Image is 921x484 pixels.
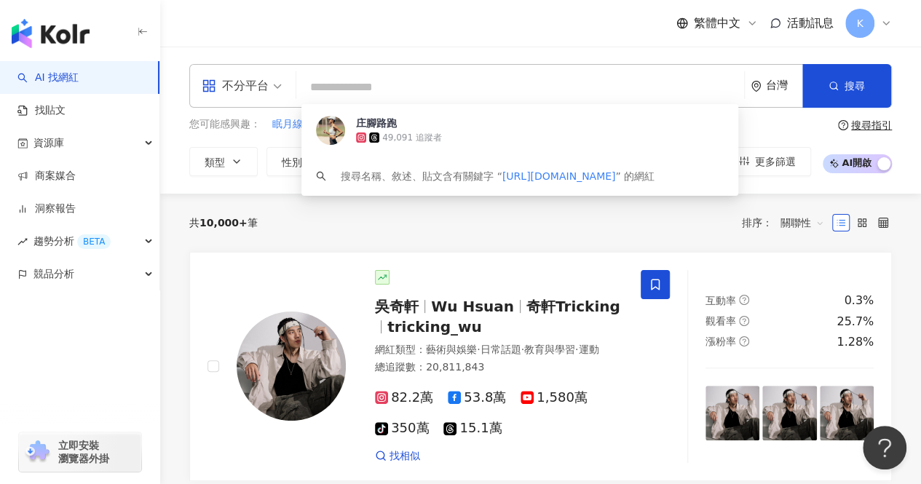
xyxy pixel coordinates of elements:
[266,147,335,176] button: 性別
[17,71,79,85] a: searchAI 找網紅
[739,316,749,326] span: question-circle
[443,421,502,436] span: 15.1萬
[315,116,336,132] button: 女賽
[694,15,740,31] span: 繁體中文
[347,116,390,132] button: 機車旅遊
[189,147,258,176] button: 類型
[401,117,442,132] span: 機車裝備
[844,293,874,309] div: 0.3%
[390,449,420,464] span: 找相似
[375,421,429,436] span: 350萬
[359,156,390,168] span: 追蹤數
[17,202,76,216] a: 洞察報告
[17,237,28,247] span: rise
[480,344,521,355] span: 日常話題
[845,80,865,92] span: 搜尋
[446,156,477,168] span: 互動率
[202,74,269,98] div: 不分平台
[751,81,762,92] span: environment
[837,314,874,330] div: 25.7%
[375,343,623,357] div: 網紅類型 ：
[189,117,261,132] span: 您可能感興趣：
[375,298,419,315] span: 吳奇軒
[524,344,575,355] span: 教育與學習
[521,390,588,405] span: 1,580萬
[705,315,736,327] span: 觀看率
[787,16,834,30] span: 活動訊息
[237,312,346,421] img: KOL Avatar
[755,156,796,167] span: 更多篩選
[863,426,906,469] iframe: Help Scout Beacon - Open
[375,360,623,375] div: 總追蹤數 ： 20,811,843
[189,217,258,229] div: 共 筆
[705,386,759,440] img: post-image
[199,217,248,229] span: 10,000+
[344,147,422,176] button: 追蹤數
[12,19,90,48] img: logo
[739,295,749,305] span: question-circle
[33,225,111,258] span: 趨勢分析
[575,344,578,355] span: ·
[58,439,109,465] span: 立即安裝 瀏覽器外掛
[202,79,216,93] span: appstore
[23,440,52,464] img: chrome extension
[780,211,824,234] span: 關聯性
[534,156,564,168] span: 觀看率
[33,127,64,159] span: 資源庫
[705,295,736,306] span: 互動率
[375,390,433,405] span: 82.2萬
[431,298,514,315] span: Wu Hsuan
[33,258,74,290] span: 競品分析
[526,298,620,315] span: 奇軒Tricking
[621,156,682,168] span: 合作費用預估
[856,15,863,31] span: K
[766,79,802,92] div: 台灣
[838,120,848,130] span: question-circle
[17,103,66,118] a: 找貼文
[820,386,874,440] img: post-image
[426,344,477,355] span: 藝術與娛樂
[518,147,597,176] button: 觀看率
[762,386,816,440] img: post-image
[606,147,715,176] button: 合作費用預估
[375,449,420,464] a: 找相似
[205,156,225,168] span: 類型
[19,432,141,472] a: chrome extension立即安裝 瀏覽器外掛
[742,211,832,234] div: 排序：
[315,117,336,132] span: 女賽
[705,336,736,347] span: 漲粉率
[477,344,480,355] span: ·
[282,156,302,168] span: 性別
[521,344,523,355] span: ·
[272,117,303,132] span: 眠月線
[724,147,811,176] button: 更多篩選
[851,119,892,131] div: 搜尋指引
[837,334,874,350] div: 1.28%
[431,147,510,176] button: 互動率
[17,169,76,183] a: 商案媒合
[448,390,506,405] span: 53.8萬
[348,117,389,132] span: 機車旅遊
[739,336,749,346] span: question-circle
[400,116,443,132] button: 機車裝備
[802,64,891,108] button: 搜尋
[189,252,892,482] a: KOL Avatar吳奇軒Wu Hsuan奇軒Trickingtricking_wu網紅類型：藝術與娛樂·日常話題·教育與學習·運動總追蹤數：20,811,84382.2萬53.8萬1,580萬...
[272,116,304,132] button: 眠月線
[77,234,111,249] div: BETA
[387,318,482,336] span: tricking_wu
[578,344,598,355] span: 運動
